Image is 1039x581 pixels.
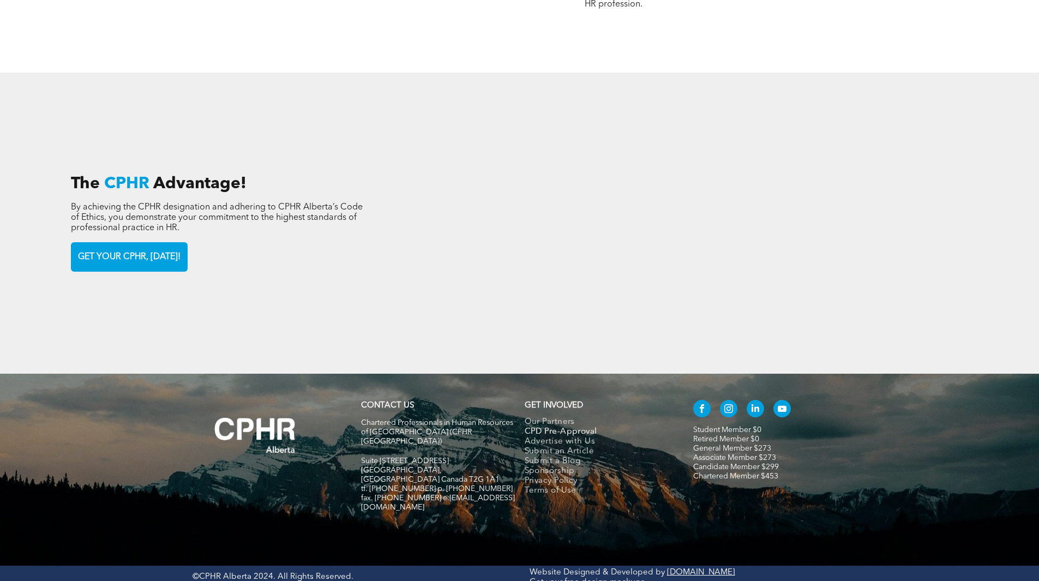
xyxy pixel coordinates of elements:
[747,400,764,420] a: linkedin
[693,454,776,462] a: Associate Member $273
[773,400,791,420] a: youtube
[361,494,515,511] span: fax. [PHONE_NUMBER] e:[EMAIL_ADDRESS][DOMAIN_NAME]
[71,242,188,272] a: GET YOUR CPHR, [DATE]!
[525,486,670,496] a: Terms of Use
[525,427,597,437] span: CPD Pre-Approval
[693,400,711,420] a: facebook
[361,466,500,483] span: [GEOGRAPHIC_DATA], [GEOGRAPHIC_DATA] Canada T2G 1A1
[104,176,149,192] span: CPHR
[525,476,670,486] a: Privacy Policy
[693,463,779,471] a: Candidate Member $299
[193,573,353,581] span: ©CPHR Alberta 2024. All Rights Reserved.
[361,402,414,410] a: CONTACT US
[525,447,670,457] a: Submit an Article
[525,417,670,427] a: Our Partners
[693,426,761,434] a: Student Member $0
[720,400,737,420] a: instagram
[530,568,665,577] a: Website Designed & Developed by
[525,437,670,447] a: Advertise with Us
[525,457,670,466] a: Submit a Blog
[525,427,670,437] a: CPD Pre-Approval
[525,466,670,476] a: Sponsorship
[153,176,247,192] span: Advantage!
[667,568,735,577] a: [DOMAIN_NAME]
[361,485,513,493] span: tf. [PHONE_NUMBER] p. [PHONE_NUMBER]
[74,247,184,268] span: GET YOUR CPHR, [DATE]!
[71,203,363,232] span: By achieving the CPHR designation and adhering to CPHR Alberta’s Code of Ethics, you demonstrate ...
[693,445,771,452] a: General Member $273
[693,472,778,480] a: Chartered Member $453
[693,435,759,443] a: Retired Member $0
[361,457,449,465] span: Suite [STREET_ADDRESS]
[71,176,100,192] span: The
[193,396,318,475] img: A white background with a few lines on it
[525,402,583,410] span: GET INVOLVED
[361,419,513,445] span: Chartered Professionals in Human Resources of [GEOGRAPHIC_DATA] (CPHR [GEOGRAPHIC_DATA])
